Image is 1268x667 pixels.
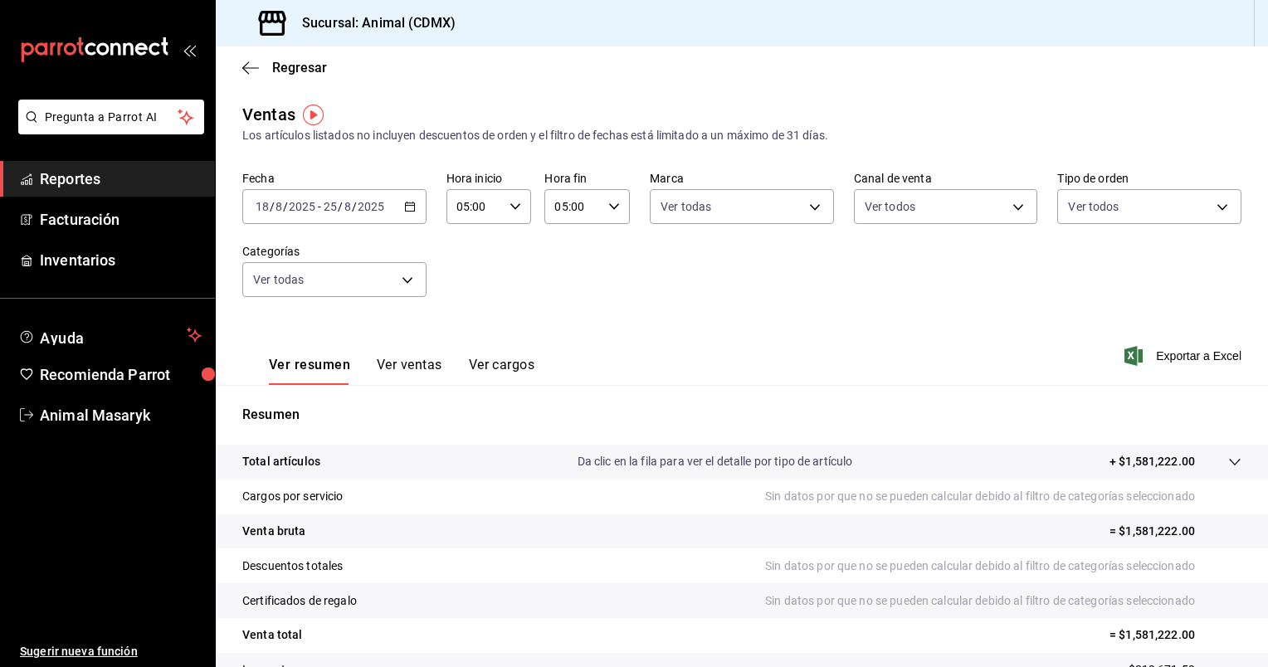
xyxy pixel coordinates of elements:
[242,127,1241,144] div: Los artículos listados no incluyen descuentos de orden y el filtro de fechas está limitado a un m...
[242,626,302,644] p: Venta total
[338,200,343,213] span: /
[12,120,204,138] a: Pregunta a Parrot AI
[269,357,534,385] div: navigation tabs
[318,200,321,213] span: -
[661,198,711,215] span: Ver todas
[242,405,1241,425] p: Resumen
[283,200,288,213] span: /
[242,453,320,470] p: Total artículos
[242,488,344,505] p: Cargos por servicio
[288,200,316,213] input: ----
[45,109,178,126] span: Pregunta a Parrot AI
[242,523,305,540] p: Venta bruta
[253,271,304,288] span: Ver todas
[289,13,456,33] h3: Sucursal: Animal (CDMX)
[303,105,324,125] img: Tooltip marker
[242,102,295,127] div: Ventas
[1109,626,1241,644] p: = $1,581,222.00
[40,168,202,190] span: Reportes
[865,198,915,215] span: Ver todos
[40,208,202,231] span: Facturación
[269,357,350,385] button: Ver resumen
[469,357,535,385] button: Ver cargos
[544,173,630,184] label: Hora fin
[242,60,327,75] button: Regresar
[1057,173,1241,184] label: Tipo de orden
[352,200,357,213] span: /
[1109,453,1195,470] p: + $1,581,222.00
[446,173,532,184] label: Hora inicio
[1068,198,1119,215] span: Ver todos
[242,592,357,610] p: Certificados de regalo
[765,592,1241,610] p: Sin datos por que no se pueden calcular debido al filtro de categorías seleccionado
[242,246,427,257] label: Categorías
[357,200,385,213] input: ----
[270,200,275,213] span: /
[183,43,196,56] button: open_drawer_menu
[275,200,283,213] input: --
[765,488,1241,505] p: Sin datos por que no se pueden calcular debido al filtro de categorías seleccionado
[40,325,180,345] span: Ayuda
[323,200,338,213] input: --
[854,173,1038,184] label: Canal de venta
[377,357,442,385] button: Ver ventas
[18,100,204,134] button: Pregunta a Parrot AI
[344,200,352,213] input: --
[1109,523,1241,540] p: = $1,581,222.00
[40,249,202,271] span: Inventarios
[242,557,343,575] p: Descuentos totales
[20,643,202,660] span: Sugerir nueva función
[40,404,202,426] span: Animal Masaryk
[242,173,427,184] label: Fecha
[40,363,202,386] span: Recomienda Parrot
[578,453,853,470] p: Da clic en la fila para ver el detalle por tipo de artículo
[272,60,327,75] span: Regresar
[650,173,834,184] label: Marca
[1128,346,1241,366] button: Exportar a Excel
[255,200,270,213] input: --
[765,557,1241,575] p: Sin datos por que no se pueden calcular debido al filtro de categorías seleccionado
